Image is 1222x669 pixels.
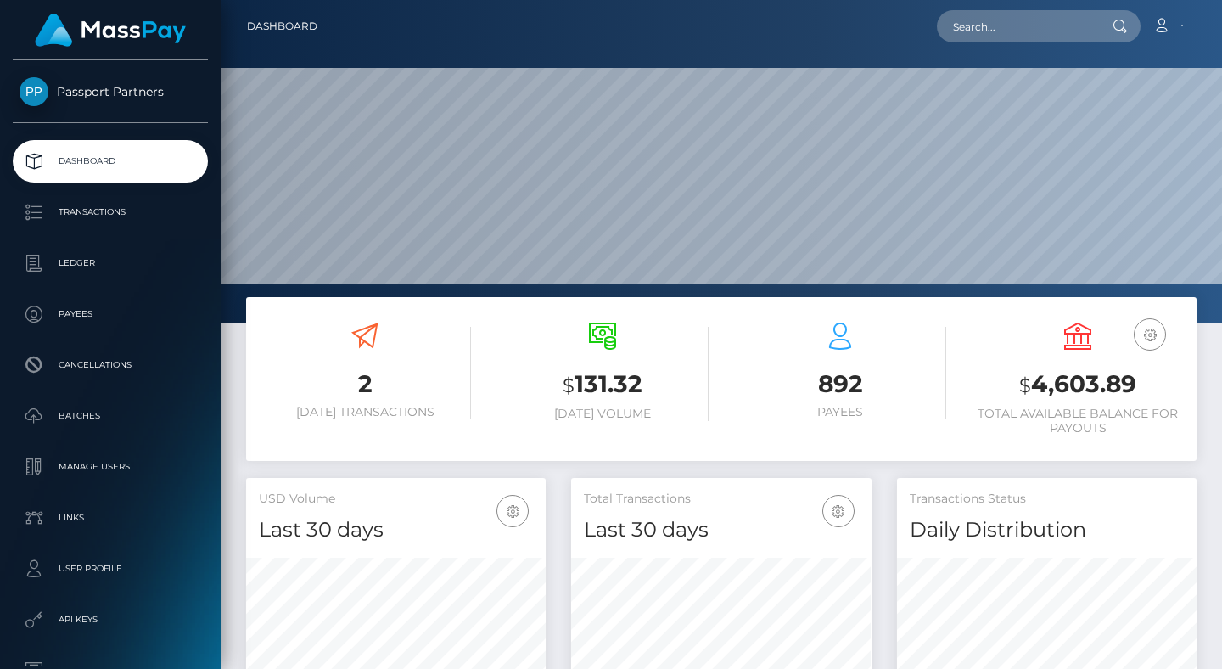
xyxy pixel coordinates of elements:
[259,491,533,508] h5: USD Volume
[20,454,201,480] p: Manage Users
[259,515,533,545] h4: Last 30 days
[13,395,208,437] a: Batches
[972,368,1184,402] h3: 4,603.89
[13,548,208,590] a: User Profile
[937,10,1096,42] input: Search...
[35,14,186,47] img: MassPay Logo
[734,405,946,419] h6: Payees
[20,301,201,327] p: Payees
[13,599,208,641] a: API Keys
[1019,374,1031,397] small: $
[20,149,201,174] p: Dashboard
[20,250,201,276] p: Ledger
[20,77,48,106] img: Passport Partners
[563,374,575,397] small: $
[259,405,471,419] h6: [DATE] Transactions
[259,368,471,401] h3: 2
[20,505,201,531] p: Links
[20,556,201,582] p: User Profile
[247,8,317,44] a: Dashboard
[13,497,208,539] a: Links
[584,515,858,545] h4: Last 30 days
[910,515,1184,545] h4: Daily Distribution
[13,84,208,99] span: Passport Partners
[13,191,208,233] a: Transactions
[496,368,709,402] h3: 131.32
[496,407,709,421] h6: [DATE] Volume
[13,242,208,284] a: Ledger
[13,293,208,335] a: Payees
[910,491,1184,508] h5: Transactions Status
[13,446,208,488] a: Manage Users
[20,607,201,632] p: API Keys
[584,491,858,508] h5: Total Transactions
[13,140,208,183] a: Dashboard
[20,352,201,378] p: Cancellations
[734,368,946,401] h3: 892
[13,344,208,386] a: Cancellations
[20,200,201,225] p: Transactions
[20,403,201,429] p: Batches
[972,407,1184,436] h6: Total Available Balance for Payouts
